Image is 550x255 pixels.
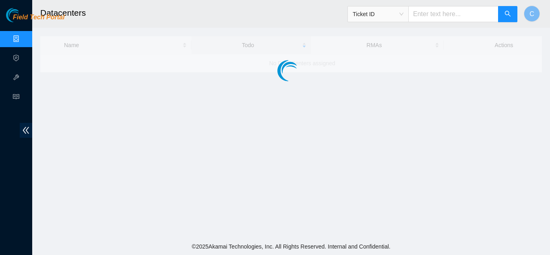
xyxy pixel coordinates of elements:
[13,14,64,21] span: Field Tech Portal
[529,9,534,19] span: C
[32,238,550,255] footer: © 2025 Akamai Technologies, Inc. All Rights Reserved. Internal and Confidential.
[20,123,32,138] span: double-left
[13,90,19,106] span: read
[524,6,540,22] button: C
[498,6,517,22] button: search
[6,8,41,22] img: Akamai Technologies
[505,10,511,18] span: search
[6,15,64,25] a: Akamai TechnologiesField Tech Portal
[408,6,498,22] input: Enter text here...
[353,8,403,20] span: Ticket ID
